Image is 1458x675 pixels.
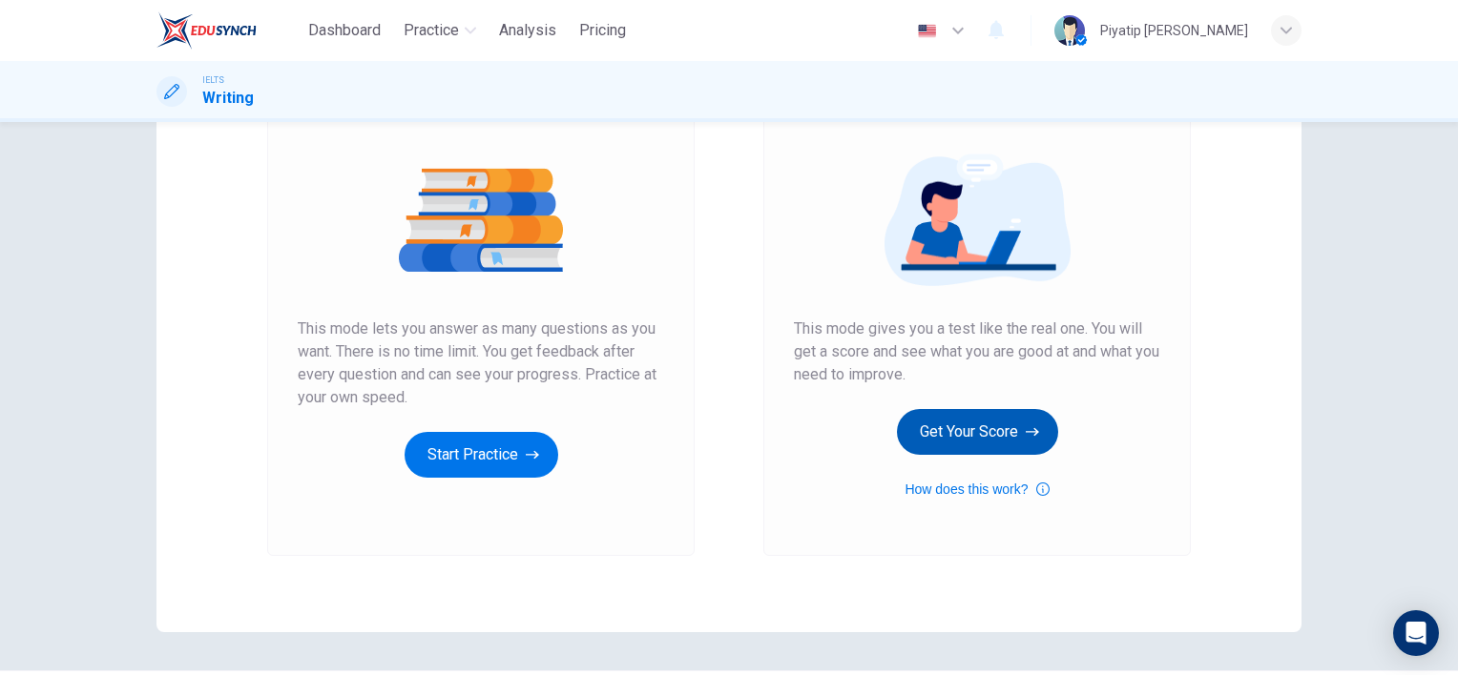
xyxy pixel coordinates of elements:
[794,317,1160,386] span: This mode gives you a test like the real one. You will get a score and see what you are good at a...
[156,11,301,50] a: EduSynch logo
[202,73,224,87] span: IELTS
[491,13,564,48] button: Analysis
[396,13,484,48] button: Practice
[915,24,939,38] img: en
[1100,19,1248,42] div: Piyatip [PERSON_NAME]
[1054,15,1085,46] img: Profile picture
[897,409,1058,455] button: Get Your Score
[156,11,257,50] img: EduSynch logo
[308,19,381,42] span: Dashboard
[202,87,254,110] h1: Writing
[572,13,634,48] button: Pricing
[405,432,558,478] button: Start Practice
[579,19,626,42] span: Pricing
[298,317,664,409] span: This mode lets you answer as many questions as you want. There is no time limit. You get feedback...
[404,19,459,42] span: Practice
[905,478,1049,501] button: How does this work?
[301,13,388,48] button: Dashboard
[1393,610,1439,656] div: Open Intercom Messenger
[499,19,556,42] span: Analysis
